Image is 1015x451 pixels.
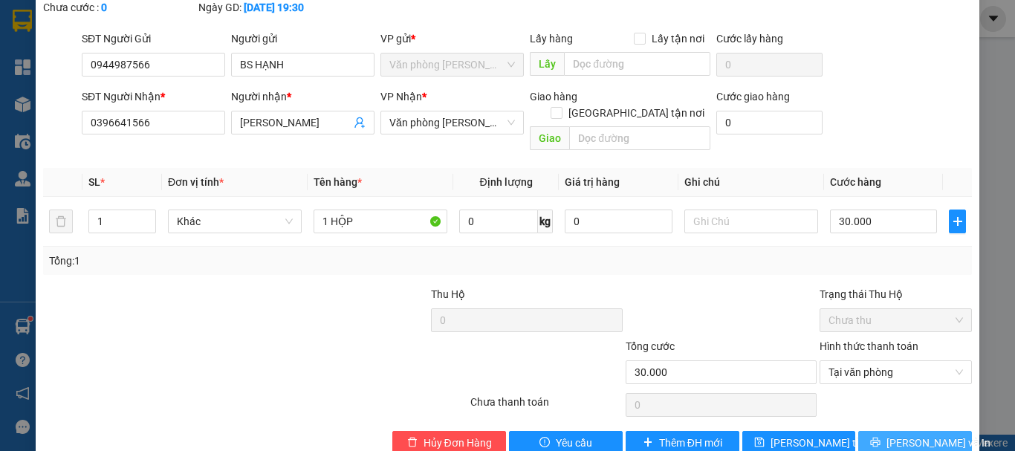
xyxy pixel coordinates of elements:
[7,51,283,70] li: 02839.63.63.63
[85,36,97,48] span: environment
[7,93,167,150] b: GỬI : Văn phòng [PERSON_NAME]
[678,168,824,197] th: Ghi chú
[314,176,362,188] span: Tên hàng
[85,10,210,28] b: [PERSON_NAME]
[562,105,710,121] span: [GEOGRAPHIC_DATA] tận nơi
[380,91,422,103] span: VP Nhận
[424,435,492,451] span: Hủy Đơn Hàng
[168,176,224,188] span: Đơn vị tính
[556,435,592,451] span: Yêu cầu
[380,30,524,47] div: VP gửi
[646,30,710,47] span: Lấy tận nơi
[716,91,790,103] label: Cước giao hàng
[479,176,532,188] span: Định lượng
[7,33,283,51] li: 85 [PERSON_NAME]
[431,288,465,300] span: Thu Hộ
[354,117,366,129] span: user-add
[565,176,620,188] span: Giá trị hàng
[530,91,577,103] span: Giao hàng
[407,437,418,449] span: delete
[886,435,990,451] span: [PERSON_NAME] và In
[539,437,550,449] span: exclamation-circle
[231,30,374,47] div: Người gửi
[626,340,675,352] span: Tổng cước
[820,286,972,302] div: Trạng thái Thu Hộ
[231,88,374,105] div: Người nhận
[244,1,304,13] b: [DATE] 19:30
[754,437,765,449] span: save
[564,52,710,76] input: Dọc đường
[830,176,881,188] span: Cước hàng
[828,309,963,331] span: Chưa thu
[177,210,293,233] span: Khác
[569,126,710,150] input: Dọc đường
[530,33,573,45] span: Lấy hàng
[684,210,818,233] input: Ghi Chú
[771,435,889,451] span: [PERSON_NAME] thay đổi
[469,394,624,420] div: Chưa thanh toán
[659,435,722,451] span: Thêm ĐH mới
[88,176,100,188] span: SL
[389,53,515,76] span: Văn phòng Tắc Vân
[870,437,881,449] span: printer
[101,1,107,13] b: 0
[85,54,97,66] span: phone
[828,361,963,383] span: Tại văn phòng
[82,88,225,105] div: SĐT Người Nhận
[716,111,823,134] input: Cước giao hàng
[538,210,553,233] span: kg
[643,437,653,449] span: plus
[314,210,447,233] input: VD: Bàn, Ghế
[82,30,225,47] div: SĐT Người Gửi
[49,253,393,269] div: Tổng: 1
[949,210,966,233] button: plus
[716,33,783,45] label: Cước lấy hàng
[820,340,918,352] label: Hình thức thanh toán
[716,53,823,77] input: Cước lấy hàng
[49,210,73,233] button: delete
[530,52,564,76] span: Lấy
[389,111,515,134] span: Văn phòng Hồ Chí Minh
[950,215,965,227] span: plus
[530,126,569,150] span: Giao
